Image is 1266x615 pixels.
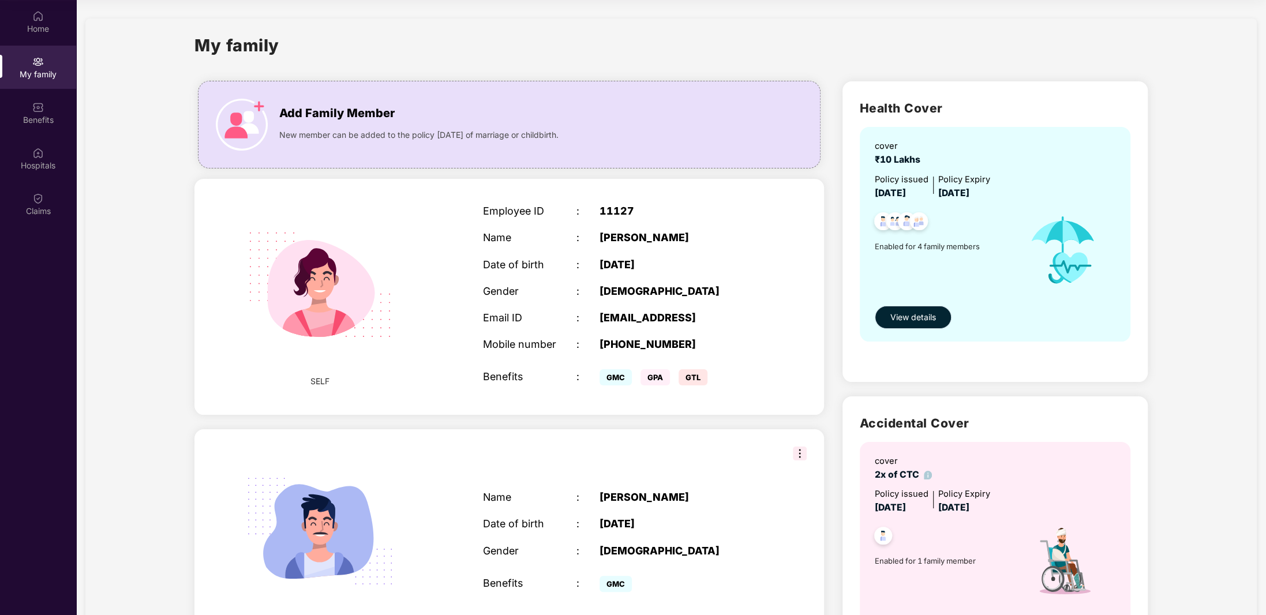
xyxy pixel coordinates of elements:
div: cover [875,140,925,153]
div: Name [483,491,576,503]
div: [DEMOGRAPHIC_DATA] [600,285,763,297]
span: View details [890,311,936,324]
div: Date of birth [483,517,576,530]
div: Employee ID [483,205,576,217]
div: : [576,491,599,503]
h1: My family [194,32,279,58]
div: Gender [483,285,576,297]
h2: Health Cover [860,99,1130,118]
span: GMC [600,369,632,385]
img: svg+xml;base64,PHN2ZyB4bWxucz0iaHR0cDovL3d3dy53My5vcmcvMjAwMC9zdmciIHdpZHRoPSI0OC45MTUiIGhlaWdodD... [881,209,909,237]
span: GPA [641,369,670,385]
div: Date of birth [483,258,576,271]
img: svg+xml;base64,PHN2ZyB3aWR0aD0iMzIiIGhlaWdodD0iMzIiIHZpZXdCb3g9IjAgMCAzMiAzMiIgZmlsbD0ibm9uZSIgeG... [793,447,807,460]
div: : [576,205,599,217]
div: : [576,545,599,557]
div: Benefits [483,577,576,589]
div: : [576,517,599,530]
span: [DATE] [875,502,906,513]
div: : [576,577,599,589]
div: [DATE] [600,258,763,271]
h2: Accidental Cover [860,414,1130,433]
div: Policy issued [875,487,928,501]
span: [DATE] [938,187,969,198]
div: cover [875,455,932,468]
div: Benefits [483,370,576,382]
div: Name [483,231,576,243]
span: [DATE] [938,502,969,513]
button: View details [875,306,952,329]
div: : [576,285,599,297]
img: svg+xml;base64,PHN2ZyB4bWxucz0iaHR0cDovL3d3dy53My5vcmcvMjAwMC9zdmciIHdpZHRoPSI0OC45NDMiIGhlaWdodD... [869,523,897,552]
div: : [576,338,599,350]
div: [DEMOGRAPHIC_DATA] [600,545,763,557]
div: [EMAIL_ADDRESS] [600,312,763,324]
div: Policy issued [875,173,928,186]
div: : [576,312,599,324]
span: Add Family Member [279,104,395,122]
div: Mobile number [483,338,576,350]
img: svg+xml;base64,PHN2ZyB4bWxucz0iaHR0cDovL3d3dy53My5vcmcvMjAwMC9zdmciIHdpZHRoPSI0OC45NDMiIGhlaWdodD... [893,209,921,237]
div: : [576,370,599,382]
div: Policy Expiry [938,487,990,501]
div: : [576,258,599,271]
div: Gender [483,545,576,557]
span: 2x of CTC [875,469,932,480]
div: [DATE] [600,517,763,530]
span: Enabled for 4 family members [875,241,1017,252]
img: svg+xml;base64,PHN2ZyB4bWxucz0iaHR0cDovL3d3dy53My5vcmcvMjAwMC9zdmciIHdpZHRoPSI0OC45NDMiIGhlaWdodD... [869,209,897,237]
img: svg+xml;base64,PHN2ZyB4bWxucz0iaHR0cDovL3d3dy53My5vcmcvMjAwMC9zdmciIHdpZHRoPSI0OC45NDMiIGhlaWdodD... [905,209,933,237]
img: info [924,471,932,479]
img: svg+xml;base64,PHN2ZyBpZD0iQmVuZWZpdHMiIHhtbG5zPSJodHRwOi8vd3d3LnczLm9yZy8yMDAwL3N2ZyIgd2lkdGg9Ij... [32,102,44,113]
img: svg+xml;base64,PHN2ZyBpZD0iQ2xhaW0iIHhtbG5zPSJodHRwOi8vd3d3LnczLm9yZy8yMDAwL3N2ZyIgd2lkdGg9IjIwIi... [32,193,44,204]
img: svg+xml;base64,PHN2ZyB3aWR0aD0iMjAiIGhlaWdodD0iMjAiIHZpZXdCb3g9IjAgMCAyMCAyMCIgZmlsbD0ibm9uZSIgeG... [32,56,44,67]
img: svg+xml;base64,PHN2ZyBpZD0iSG9tZSIgeG1sbnM9Imh0dHA6Ly93d3cudzMub3JnLzIwMDAvc3ZnIiB3aWR0aD0iMjAiIG... [32,10,44,22]
div: 11127 [600,205,763,217]
img: icon [1016,201,1110,300]
img: svg+xml;base64,PHN2ZyBpZD0iSG9zcGl0YWxzIiB4bWxucz0iaHR0cDovL3d3dy53My5vcmcvMjAwMC9zdmciIHdpZHRoPS... [32,147,44,159]
img: svg+xml;base64,PHN2ZyB4bWxucz0iaHR0cDovL3d3dy53My5vcmcvMjAwMC9zdmciIHdpZHRoPSIyMjQiIGhlaWdodD0iMT... [230,194,410,375]
span: New member can be added to the policy [DATE] of marriage or childbirth. [279,129,559,141]
div: Policy Expiry [938,173,990,186]
span: ₹10 Lakhs [875,154,925,165]
span: GTL [679,369,707,385]
div: Email ID [483,312,576,324]
img: icon [216,99,268,151]
span: [DATE] [875,187,906,198]
span: SELF [310,375,329,388]
div: : [576,231,599,243]
img: icon [1016,515,1110,614]
span: GMC [600,576,632,592]
div: [PERSON_NAME] [600,491,763,503]
div: [PHONE_NUMBER] [600,338,763,350]
div: [PERSON_NAME] [600,231,763,243]
span: Enabled for 1 family member [875,555,1017,567]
